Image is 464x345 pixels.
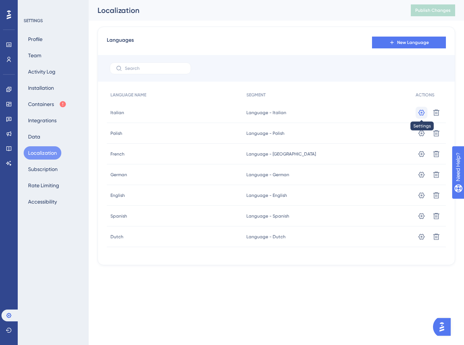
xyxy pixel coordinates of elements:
span: Language - Polish [246,130,284,136]
button: Integrations [24,114,61,127]
button: Containers [24,98,71,111]
button: Subscription [24,163,62,176]
input: Search [125,66,185,71]
button: Team [24,49,46,62]
div: Localization [98,5,392,16]
span: SEGMENT [246,92,266,98]
span: Dutch [110,234,123,240]
button: Activity Log [24,65,60,78]
button: Accessibility [24,195,61,208]
span: Language - Italian [246,110,286,116]
span: Italian [110,110,124,116]
button: Rate Limiting [24,179,64,192]
span: French [110,151,124,157]
span: LANGUAGE NAME [110,92,146,98]
button: New Language [372,37,446,48]
span: German [110,172,127,178]
span: Spanish [110,213,127,219]
span: Language - [GEOGRAPHIC_DATA] [246,151,316,157]
span: ACTIONS [416,92,434,98]
button: Installation [24,81,58,95]
iframe: UserGuiding AI Assistant Launcher [433,316,455,338]
span: New Language [397,40,429,45]
button: Profile [24,33,47,46]
span: Polish [110,130,122,136]
span: Language - Dutch [246,234,286,240]
button: Publish Changes [411,4,455,16]
span: English [110,192,125,198]
span: Need Help? [17,2,46,11]
span: Publish Changes [415,7,451,13]
span: Language - German [246,172,289,178]
div: SETTINGS [24,18,83,24]
span: Language - Spanish [246,213,289,219]
span: Languages [107,36,134,49]
button: Localization [24,146,61,160]
button: Data [24,130,45,143]
span: Language - English [246,192,287,198]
